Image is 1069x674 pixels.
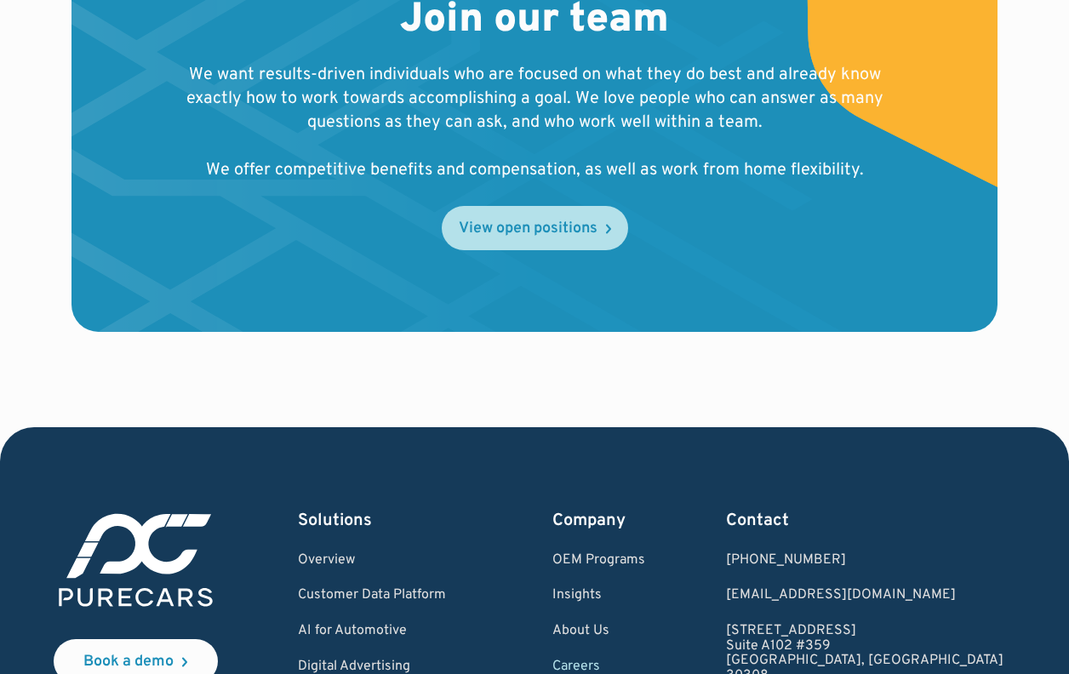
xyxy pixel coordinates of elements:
[298,509,472,533] div: Solutions
[726,588,1003,603] a: Email us
[726,553,1003,568] div: [PHONE_NUMBER]
[298,553,472,568] a: Overview
[552,509,645,533] div: Company
[552,588,645,603] a: Insights
[83,654,174,670] div: Book a demo
[54,509,218,612] img: purecars logo
[459,221,597,237] div: View open positions
[180,63,889,182] p: We want results-driven individuals who are focused on what they do best and already know exactly ...
[552,624,645,639] a: About Us
[298,588,472,603] a: Customer Data Platform
[552,553,645,568] a: OEM Programs
[726,509,1003,533] div: Contact
[298,624,472,639] a: AI for Automotive
[442,206,628,250] a: View open positions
